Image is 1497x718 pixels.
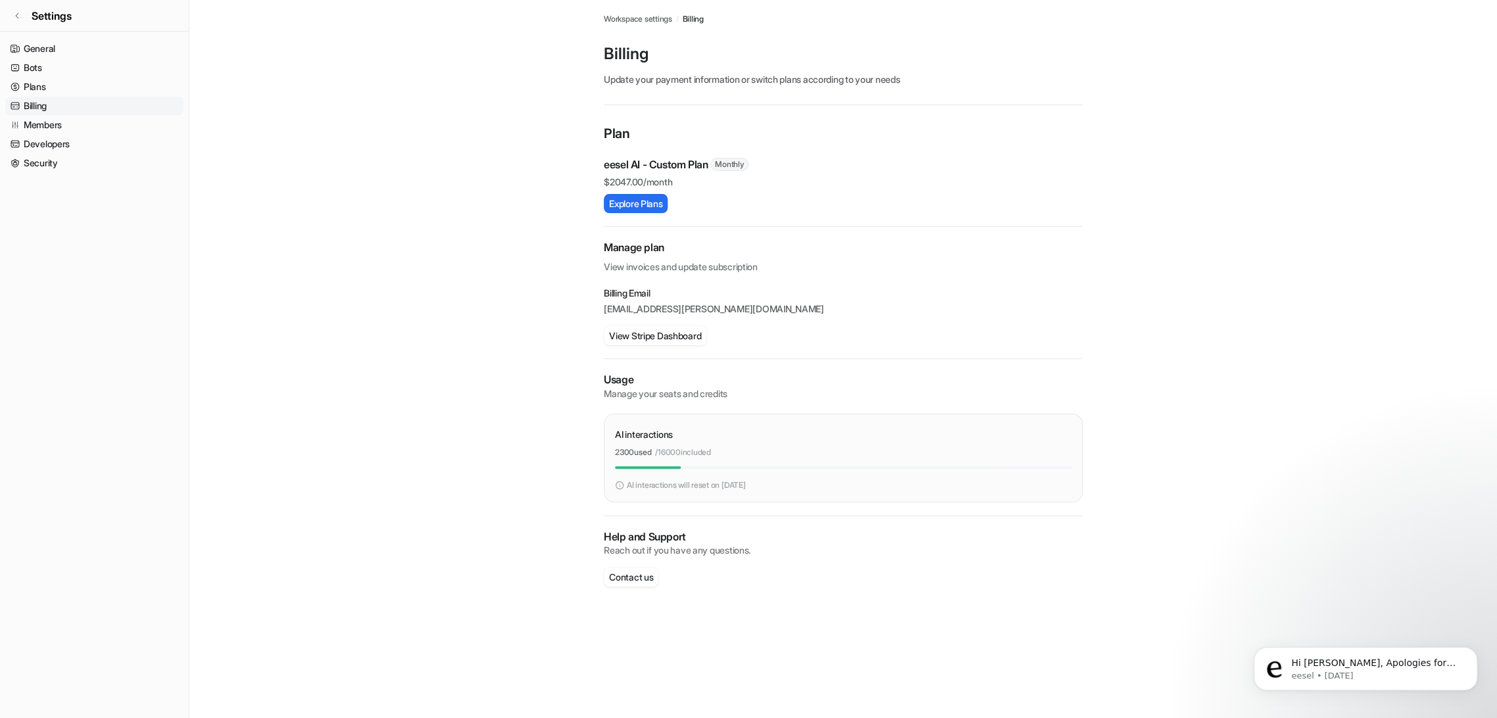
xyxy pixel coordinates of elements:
[676,13,679,25] span: /
[604,387,1083,400] p: Manage your seats and credits
[5,78,184,96] a: Plans
[1234,619,1497,711] iframe: Intercom notifications message
[604,13,672,25] a: Workspace settings
[604,194,668,213] button: Explore Plans
[604,124,1083,146] p: Plan
[615,427,673,441] p: AI interactions
[627,479,745,491] p: AI interactions will reset on [DATE]
[5,135,184,153] a: Developers
[57,51,227,62] p: Message from eesel, sent 2w ago
[604,255,1083,274] p: View invoices and update subscription
[604,372,1083,387] p: Usage
[604,567,658,586] button: Contact us
[604,240,1083,255] h2: Manage plan
[604,529,1083,544] p: Help and Support
[604,287,1083,300] p: Billing Email
[5,154,184,172] a: Security
[682,13,703,25] a: Billing
[604,72,1083,86] p: Update your payment information or switch plans according to your needs
[604,156,708,172] p: eesel AI - Custom Plan
[604,175,1083,189] p: $ 2047.00/month
[604,43,1083,64] p: Billing
[5,39,184,58] a: General
[32,8,72,24] span: Settings
[655,446,711,458] p: / 16000 included
[57,38,222,323] span: Hi [PERSON_NAME], Apologies for missing your earlier email! We've looked into this issue again an...
[615,446,651,458] p: 2300 used
[604,326,706,345] button: View Stripe Dashboard
[5,59,184,77] a: Bots
[5,116,184,134] a: Members
[604,544,1083,557] p: Reach out if you have any questions.
[604,302,1083,316] p: [EMAIL_ADDRESS][PERSON_NAME][DOMAIN_NAME]
[5,97,184,115] a: Billing
[710,158,748,171] span: Monthly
